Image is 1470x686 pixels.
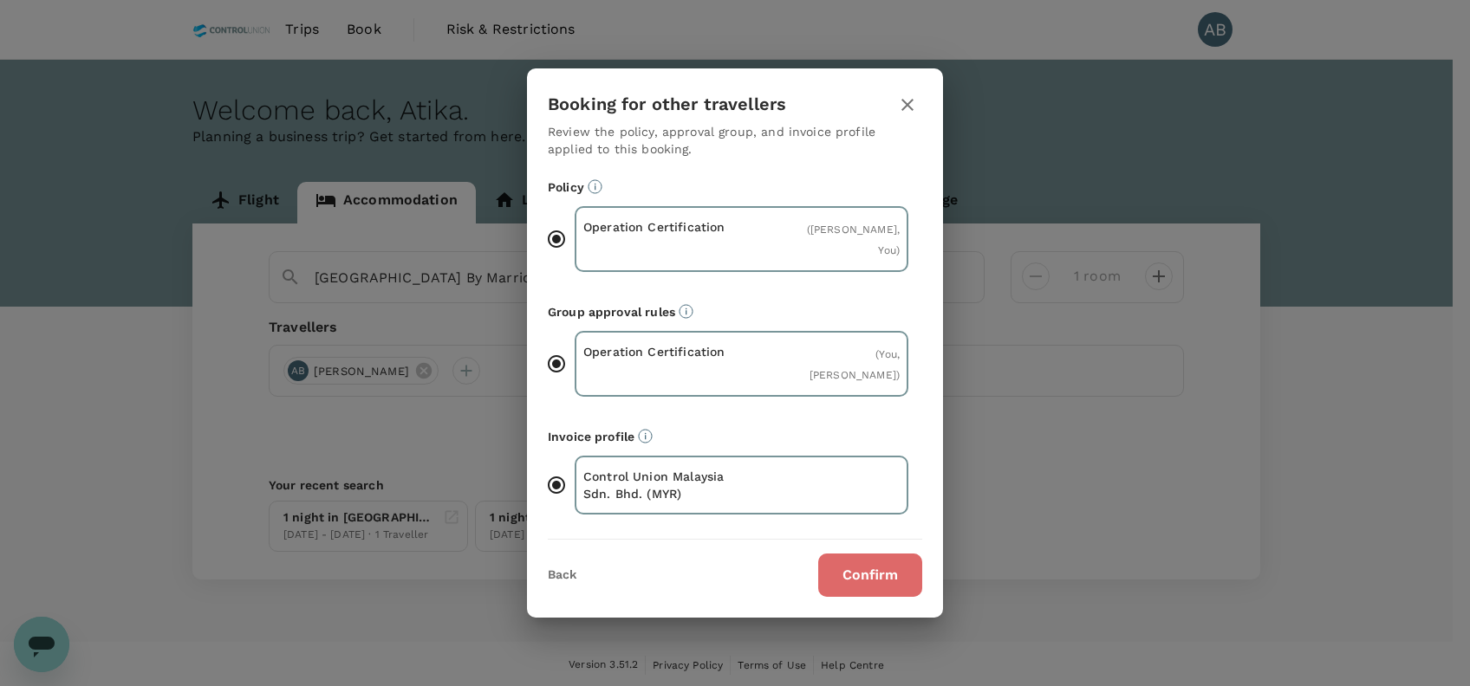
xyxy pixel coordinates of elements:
[548,178,922,196] p: Policy
[583,343,742,360] p: Operation Certification
[548,428,922,445] p: Invoice profile
[583,468,742,502] p: Control Union Malaysia Sdn. Bhd. (MYR)
[548,303,922,320] p: Group approval rules
[548,568,576,582] button: Back
[588,179,602,194] svg: Booking restrictions are based on the selected travel policy.
[818,553,922,597] button: Confirm
[679,304,693,319] svg: Default approvers or custom approval rules (if available) are based on the user group.
[807,223,900,256] span: ( [PERSON_NAME], You )
[548,123,922,158] p: Review the policy, approval group, and invoice profile applied to this booking.
[638,429,653,443] svg: The payment currency and company information are based on the selected invoice profile.
[583,218,742,236] p: Operation Certification
[548,94,786,114] h3: Booking for other travellers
